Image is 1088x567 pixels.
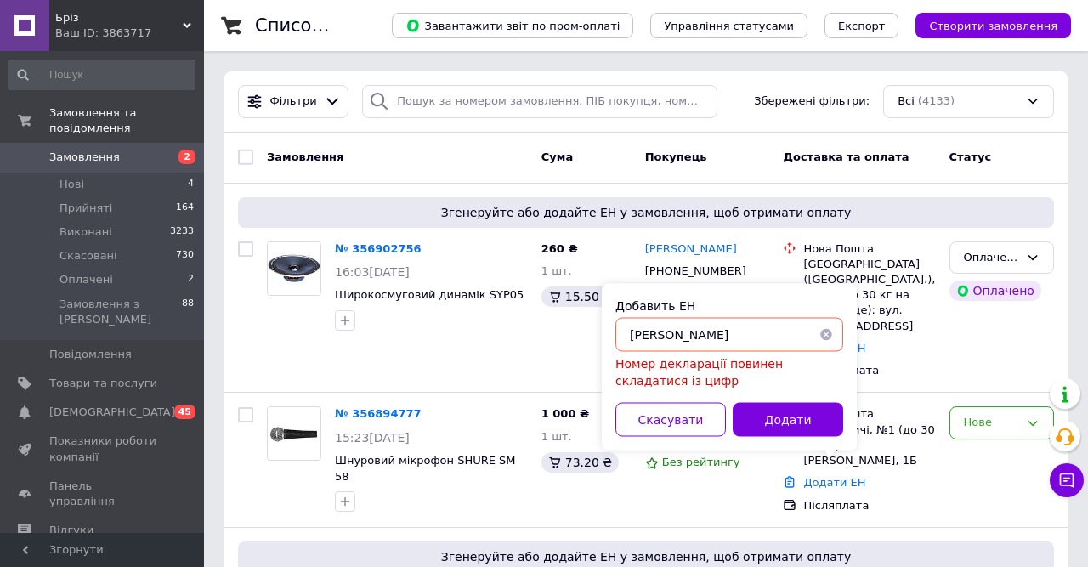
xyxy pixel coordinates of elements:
[541,242,578,255] span: 260 ₴
[615,403,726,437] button: Скасувати
[49,523,93,538] span: Відгуки
[245,204,1047,221] span: Згенеруйте або додайте ЕН у замовлення, щоб отримати оплату
[59,248,117,264] span: Скасовані
[49,405,175,420] span: [DEMOGRAPHIC_DATA]
[335,431,410,445] span: 15:23[DATE]
[49,150,120,165] span: Замовлення
[335,242,422,255] a: № 356902756
[615,355,843,389] div: Номер декларації повинен складатися із цифр
[267,150,343,163] span: Замовлення
[176,248,194,264] span: 730
[949,281,1041,301] div: Оплачено
[268,242,320,295] img: Фото товару
[949,150,992,163] span: Статус
[245,548,1047,565] span: Згенеруйте або додайте ЕН у замовлення, щоб отримати оплату
[59,272,113,287] span: Оплачені
[803,406,935,422] div: Нова Пошта
[49,479,157,509] span: Панель управління
[803,498,935,513] div: Післяплата
[733,403,843,437] button: Додати
[270,94,317,110] span: Фільтри
[541,150,573,163] span: Cума
[335,454,516,483] a: Шнуровий мікрофон SHURE SM 58
[664,20,794,32] span: Управління статусами
[615,299,695,313] label: Добавить ЕН
[541,264,572,277] span: 1 шт.
[178,150,195,164] span: 2
[1050,463,1084,497] button: Чат з покупцем
[754,94,870,110] span: Збережені фільтри:
[188,177,194,192] span: 4
[188,272,194,287] span: 2
[176,201,194,216] span: 164
[405,18,620,33] span: Завантажити звіт по пром-оплаті
[645,241,737,258] a: [PERSON_NAME]
[362,85,717,118] input: Пошук за номером замовлення, ПІБ покупця, номером телефону, Email, номером накладної
[918,94,955,107] span: (4133)
[59,177,84,192] span: Нові
[838,20,886,32] span: Експорт
[267,241,321,296] a: Фото товару
[915,13,1071,38] button: Створити замовлення
[898,19,1071,31] a: Створити замовлення
[267,406,321,461] a: Фото товару
[898,94,915,110] span: Всі
[803,422,935,469] div: с. Лисиничі, №1 (до 30 кг): вул. [PERSON_NAME], 1Б
[49,434,157,464] span: Показники роботи компанії
[59,201,112,216] span: Прийняті
[55,26,204,41] div: Ваш ID: 3863717
[824,13,899,38] button: Експорт
[49,347,132,362] span: Повідомлення
[809,318,843,352] button: Очистить
[55,10,183,26] span: Бріз
[803,257,935,334] div: [GEOGRAPHIC_DATA] ([GEOGRAPHIC_DATA].), №145 (до 30 кг на одне місце): вул. [STREET_ADDRESS]
[541,286,619,307] div: 15.50 ₴
[662,456,740,468] span: Без рейтингу
[255,15,428,36] h1: Список замовлень
[650,13,807,38] button: Управління статусами
[59,224,112,240] span: Виконані
[541,407,589,420] span: 1 000 ₴
[49,105,204,136] span: Замовлення та повідомлення
[182,297,194,327] span: 88
[174,405,195,419] span: 45
[8,60,195,90] input: Пошук
[803,363,935,378] div: Пром-оплата
[964,414,1019,432] div: Нове
[335,407,422,420] a: № 356894777
[929,20,1057,32] span: Створити замовлення
[268,421,320,447] img: Фото товару
[170,224,194,240] span: 3233
[541,452,619,473] div: 73.20 ₴
[642,260,750,282] div: [PHONE_NUMBER]
[964,249,1019,267] div: Оплачено
[335,288,524,301] a: Широкосмуговий динамік SYP05
[59,297,182,327] span: Замовлення з [PERSON_NAME]
[392,13,633,38] button: Завантажити звіт по пром-оплаті
[803,241,935,257] div: Нова Пошта
[783,150,909,163] span: Доставка та оплата
[49,376,157,391] span: Товари та послуги
[335,265,410,279] span: 16:03[DATE]
[541,430,572,443] span: 1 шт.
[803,476,865,489] a: Додати ЕН
[645,150,707,163] span: Покупець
